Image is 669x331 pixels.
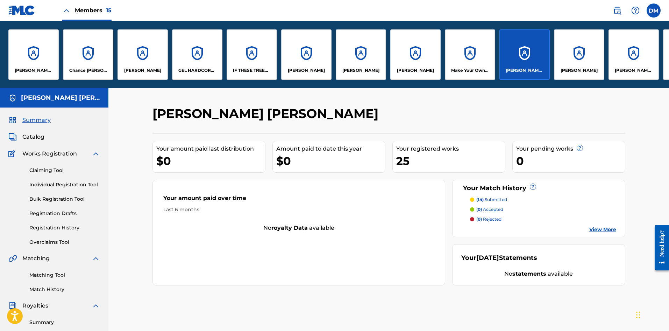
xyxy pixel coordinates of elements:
[8,150,17,158] img: Works Registration
[271,225,308,231] strong: royalty data
[29,319,100,326] a: Summary
[636,304,640,325] div: Drag
[649,220,669,276] iframe: Resource Center
[63,29,113,80] a: AccountsChance [PERSON_NAME]
[92,254,100,263] img: expand
[634,297,669,331] iframe: Chat Widget
[22,133,44,141] span: Catalog
[8,254,17,263] img: Matching
[628,4,642,18] div: Help
[336,29,386,80] a: Accounts[PERSON_NAME]
[163,194,435,206] div: Your amount paid over time
[15,67,53,74] p: Blair Victoria Howerton
[390,29,441,80] a: Accounts[PERSON_NAME]
[342,67,379,74] p: Joshua Malett
[233,67,271,74] p: IF THESE TREES COULD TALK MUSIC
[476,207,482,212] span: (0)
[156,145,265,153] div: Your amount paid last distribution
[516,153,625,169] div: 0
[8,302,17,310] img: Royalties
[75,6,112,14] span: Members
[8,5,35,15] img: MLC Logo
[227,29,277,80] a: AccountsIF THESE TREES COULD TALK MUSIC
[152,106,382,122] h2: [PERSON_NAME] [PERSON_NAME]
[29,239,100,246] a: Overclaims Tool
[8,116,51,124] a: SummarySummary
[8,133,17,141] img: Catalog
[8,116,17,124] img: Summary
[476,254,499,262] span: [DATE]
[476,216,482,222] span: (0)
[29,195,100,203] a: Bulk Registration Tool
[530,184,536,189] span: ?
[461,253,537,263] div: Your Statements
[22,302,48,310] span: Royalties
[118,29,168,80] a: Accounts[PERSON_NAME]
[451,67,489,74] p: Make Your Own Luck Music
[22,254,50,263] span: Matching
[8,133,44,141] a: CatalogCatalog
[512,270,546,277] strong: statements
[92,150,100,158] img: expand
[554,29,604,80] a: Accounts[PERSON_NAME]
[647,4,661,18] div: User Menu
[8,29,59,80] a: Accounts[PERSON_NAME] [PERSON_NAME]
[29,210,100,217] a: Registration Drafts
[506,67,544,74] p: Marina Ray White
[276,145,385,153] div: Amount paid to date this year
[461,184,616,193] div: Your Match History
[163,206,435,213] div: Last 6 months
[124,67,161,74] p: David Kelly
[476,216,501,222] p: rejected
[106,7,112,14] span: 15
[577,145,583,151] span: ?
[396,145,505,153] div: Your registered works
[29,224,100,232] a: Registration History
[461,270,616,278] div: No available
[8,94,17,102] img: Accounts
[608,29,659,80] a: Accounts[PERSON_NAME] Publishing
[29,286,100,293] a: Match History
[613,6,621,15] img: search
[153,224,445,232] div: No available
[445,29,495,80] a: AccountsMake Your Own Luck Music
[476,197,484,202] span: (14)
[499,29,550,80] a: Accounts[PERSON_NAME] [PERSON_NAME]
[281,29,332,80] a: Accounts[PERSON_NAME]
[29,271,100,279] a: Matching Tool
[29,181,100,188] a: Individual Registration Tool
[476,206,503,213] p: accepted
[631,6,640,15] img: help
[476,196,507,203] p: submitted
[178,67,216,74] p: GEL HARDCORE LLC
[397,67,434,74] p: Luka Fischman
[276,153,385,169] div: $0
[615,67,653,74] p: Pluister Publishing
[29,167,100,174] a: Claiming Tool
[396,153,505,169] div: 25
[470,196,616,203] a: (14) submitted
[22,150,77,158] span: Works Registration
[288,67,325,74] p: Josh Resing
[610,4,624,18] a: Public Search
[172,29,222,80] a: AccountsGEL HARDCORE LLC
[62,6,71,15] img: Close
[589,226,616,233] a: View More
[21,94,100,102] h5: Marina Ray White
[561,67,598,74] p: PHILLIP HARRISON BAIER
[92,302,100,310] img: expand
[470,206,616,213] a: (0) accepted
[156,153,265,169] div: $0
[470,216,616,222] a: (0) rejected
[69,67,107,74] p: Chance Patrick Williams
[22,116,51,124] span: Summary
[516,145,625,153] div: Your pending works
